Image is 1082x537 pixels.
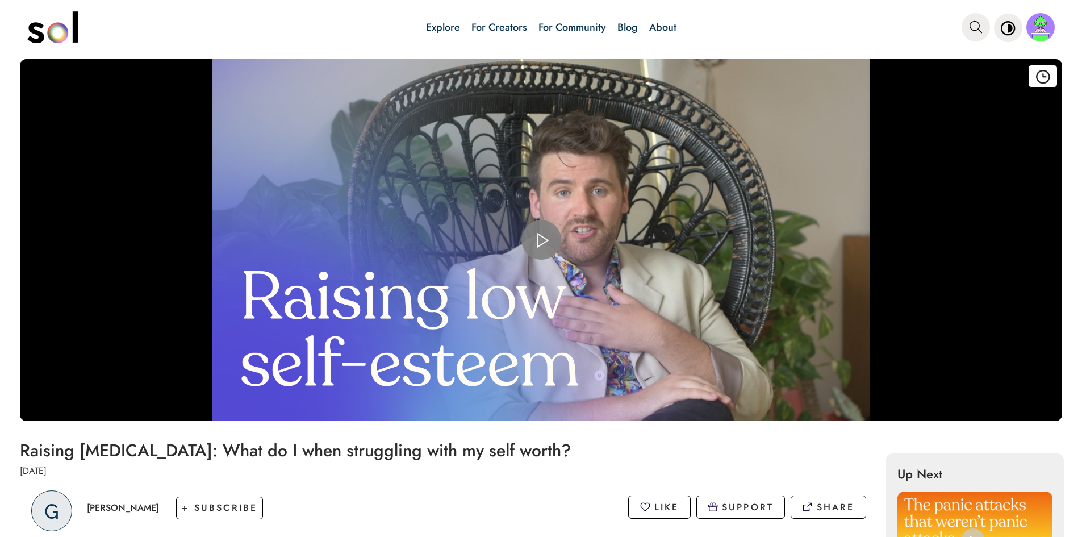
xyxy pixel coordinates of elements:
[696,496,786,519] button: SUPPORT
[521,220,561,260] button: Play Video
[20,59,1062,421] div: Video Player
[538,20,606,35] a: For Community
[617,20,638,35] a: Blog
[791,496,866,519] button: SHARE
[654,501,679,514] p: LIKE
[722,501,774,514] p: SUPPORT
[20,464,866,477] p: [DATE]
[44,499,59,523] span: G
[817,501,855,514] p: SHARE
[27,11,78,43] img: logo
[182,501,257,514] span: + SUBSCRIBE
[649,20,676,35] a: About
[628,496,690,519] button: LIKE
[471,20,527,35] a: For Creators
[87,501,159,514] p: [PERSON_NAME]
[20,441,866,460] h1: Raising [MEDICAL_DATA]: What do I when struggling with my self worth?
[897,465,1052,483] p: Up Next
[176,497,263,520] button: + SUBSCRIBE
[426,20,460,35] a: Explore
[27,7,1055,47] nav: main navigation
